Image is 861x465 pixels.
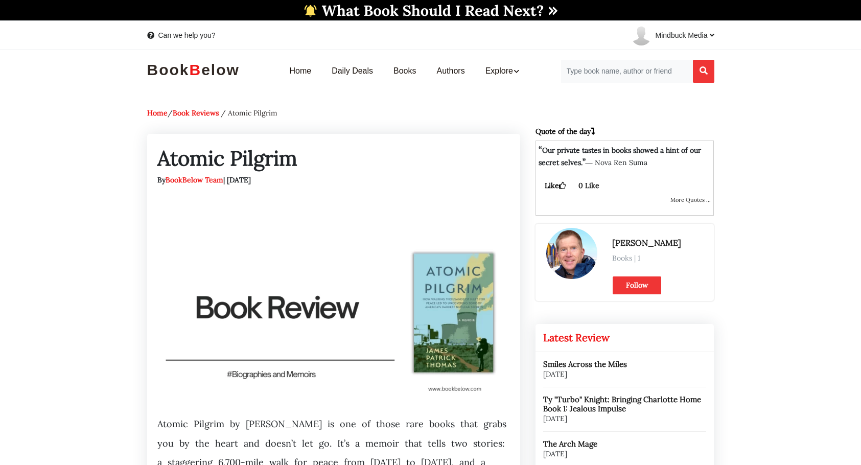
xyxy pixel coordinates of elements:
a: BookBelow [147,59,240,84]
span: BookBelow Team [166,175,223,184]
span: Like [542,180,569,191]
input: Search for Books [561,60,693,83]
a: Can we help you? [147,30,216,40]
span: Follow [613,276,661,294]
a: Explore [475,55,529,87]
a: [PERSON_NAME] [612,238,681,248]
a: Home [147,108,168,118]
a: Authors [427,55,475,87]
div: [DATE] [543,369,627,379]
div: [DATE] [543,449,597,459]
img: Atomic Pilgrim [147,218,520,404]
a: Ty "Turbo" Knight: Bringing Charlotte Home Book 1: Jealous Impulse [543,394,701,413]
a: Smiles Across the Miles [543,359,627,369]
button: Search [693,60,714,83]
a: Books [383,55,426,87]
a: Daily Deals [321,55,383,87]
span: 0 Like [578,181,599,190]
span: / Atomic Pilgrim [221,108,277,118]
div: [DATE] [543,413,707,424]
a: Mindbuck Media [623,21,714,50]
a: The Arch Mage [543,439,597,449]
img: James Patrick Thomas [546,228,597,279]
span: ” [583,156,586,168]
b: Our private tastes in books showed a hint of our secret selves. [539,146,701,167]
p: ― Nova Ren Suma [539,144,711,169]
a: Book Reviews [173,108,219,118]
a: Home [279,55,321,87]
h2: Latest Review [543,332,707,344]
h1: Atomic Pilgrim [157,146,510,171]
a: More Quotes ... [670,196,711,203]
p: / [147,108,714,118]
span: “ [539,144,542,155]
span: Mindbuck Media [656,31,714,39]
a: Quote of the day [536,127,595,136]
img: user-default.png [631,25,651,45]
div: By | [DATE] [157,175,510,195]
a: 0 Like [575,181,603,190]
p: Books | 1 [612,253,712,264]
b: B [190,61,202,78]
